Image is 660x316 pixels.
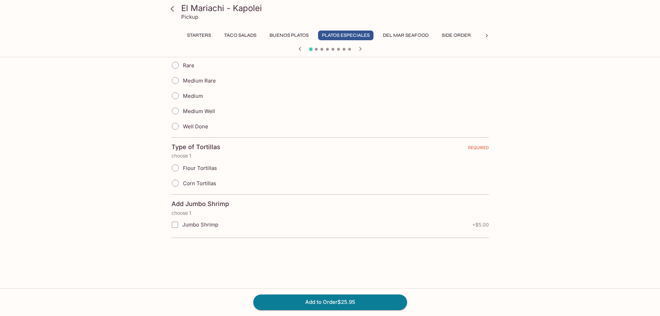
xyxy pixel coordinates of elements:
[183,123,208,130] span: Well Done
[171,200,229,208] h4: Add Jumbo Shrimp
[181,14,198,20] p: Pickup
[182,221,218,228] span: Jumbo Shrimp
[183,93,203,99] span: Medium
[171,210,489,216] p: choose 1
[253,294,407,310] button: Add to Order$25.95
[183,77,216,84] span: Medium Rare
[181,3,491,14] h3: El Mariachi - Kapolei
[318,31,373,40] button: Platos Especiales
[438,31,475,40] button: Side Order
[468,145,489,153] span: REQUIRED
[472,222,489,228] span: + $5.00
[220,31,260,40] button: Taco Salads
[183,165,217,171] span: Flour Tortillas
[171,153,489,159] p: choose 1
[171,143,220,151] h4: Type of Tortillas
[379,31,432,40] button: Del Mar Seafood
[266,31,313,40] button: Buenos Platos
[183,108,215,114] span: Medium Well
[183,180,216,187] span: Corn Tortillas
[183,62,194,69] span: Rare
[183,31,215,40] button: Starters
